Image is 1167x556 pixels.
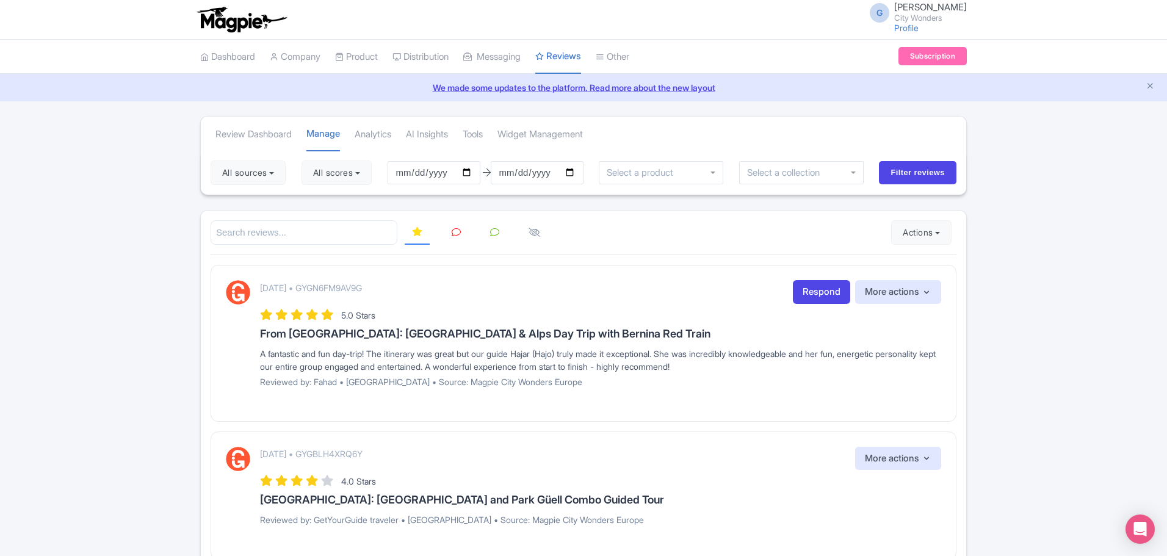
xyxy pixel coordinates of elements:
span: 5.0 Stars [341,310,375,320]
a: Reviews [535,40,581,74]
button: Actions [891,220,952,245]
a: We made some updates to the platform. Read more about the new layout [7,81,1160,94]
button: All scores [302,161,372,185]
a: Messaging [463,40,521,74]
img: GetYourGuide Logo [226,447,250,471]
div: Open Intercom Messenger [1125,514,1155,544]
img: logo-ab69f6fb50320c5b225c76a69d11143b.png [194,6,289,33]
a: Product [335,40,378,74]
span: [PERSON_NAME] [894,1,967,13]
span: 4.0 Stars [341,476,376,486]
a: Tools [463,118,483,151]
a: Other [596,40,629,74]
button: All sources [211,161,286,185]
a: Respond [793,280,850,304]
input: Select a collection [747,167,828,178]
small: City Wonders [894,14,967,22]
a: G [PERSON_NAME] City Wonders [862,2,967,22]
input: Filter reviews [879,161,956,184]
a: Distribution [392,40,449,74]
input: Select a product [607,167,680,178]
a: Subscription [898,47,967,65]
a: Company [270,40,320,74]
a: Review Dashboard [215,118,292,151]
a: Widget Management [497,118,583,151]
a: Manage [306,117,340,152]
button: Close announcement [1146,80,1155,94]
span: G [870,3,889,23]
a: Profile [894,23,919,33]
p: Reviewed by: GetYourGuide traveler • [GEOGRAPHIC_DATA] • Source: Magpie City Wonders Europe [260,513,941,526]
img: GetYourGuide Logo [226,280,250,305]
a: Dashboard [200,40,255,74]
input: Search reviews... [211,220,397,245]
h3: [GEOGRAPHIC_DATA]: [GEOGRAPHIC_DATA] and Park Güell Combo Guided Tour [260,494,941,506]
a: Analytics [355,118,391,151]
button: More actions [855,447,941,471]
button: More actions [855,280,941,304]
p: [DATE] • GYGBLH4XRQ6Y [260,447,363,460]
div: A fantastic and fun day-trip! The itinerary was great but our guide Hajar (Hajo) truly made it ex... [260,347,941,373]
p: [DATE] • GYGN6FM9AV9G [260,281,362,294]
a: AI Insights [406,118,448,151]
p: Reviewed by: Fahad • [GEOGRAPHIC_DATA] • Source: Magpie City Wonders Europe [260,375,941,388]
h3: From [GEOGRAPHIC_DATA]: [GEOGRAPHIC_DATA] & Alps Day Trip with Bernina Red Train [260,328,941,340]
